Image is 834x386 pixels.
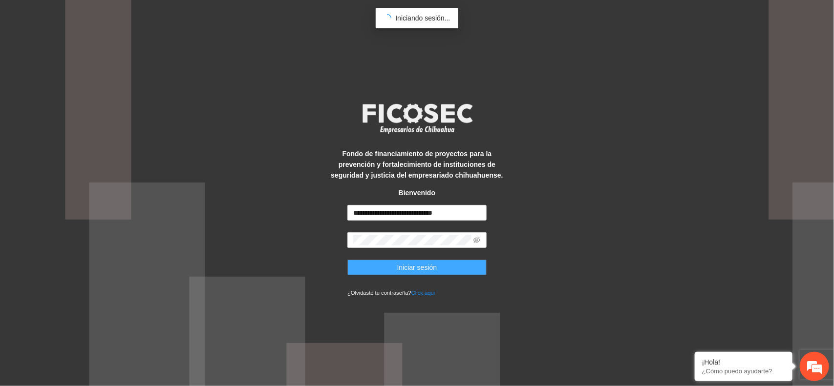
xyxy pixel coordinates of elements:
div: ¡Hola! [702,358,785,366]
span: eye-invisible [473,237,480,244]
span: loading [384,14,392,22]
div: Minimizar ventana de chat en vivo [160,5,184,28]
a: Click aqui [411,290,435,296]
strong: Bienvenido [399,189,435,197]
div: Chatee con nosotros ahora [51,50,164,62]
span: Iniciar sesión [397,262,437,273]
p: ¿Cómo puedo ayudarte? [702,367,785,375]
textarea: Escriba su mensaje y pulse “Intro” [5,266,186,301]
span: Estamos en línea. [57,130,135,229]
button: Iniciar sesión [347,260,487,275]
img: logo [356,101,478,137]
small: ¿Olvidaste tu contraseña? [347,290,435,296]
strong: Fondo de financiamiento de proyectos para la prevención y fortalecimiento de instituciones de seg... [331,150,503,179]
span: Iniciando sesión... [395,14,450,22]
